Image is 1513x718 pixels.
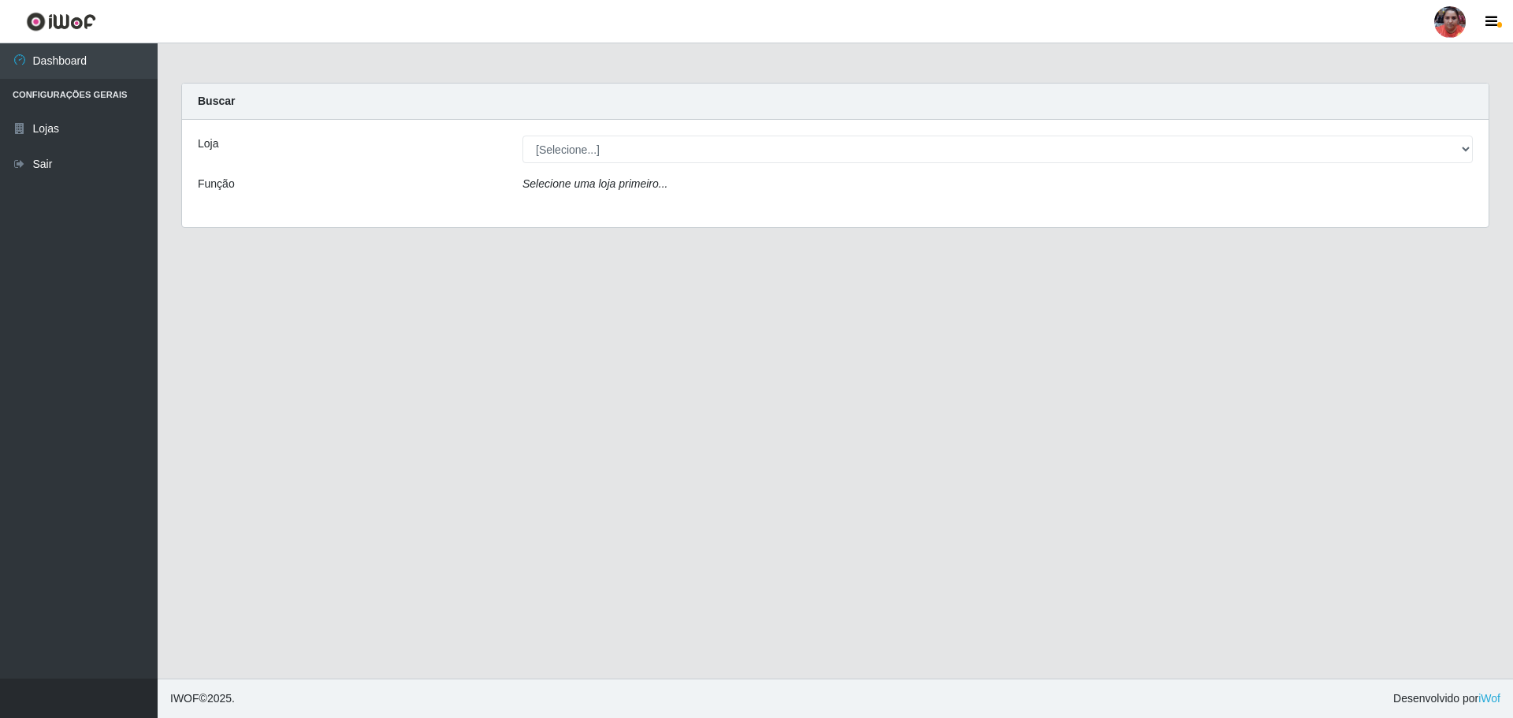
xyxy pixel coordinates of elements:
[198,95,235,107] strong: Buscar
[170,690,235,707] span: © 2025 .
[1478,692,1500,705] a: iWof
[170,692,199,705] span: IWOF
[522,177,667,190] i: Selecione uma loja primeiro...
[198,176,235,192] label: Função
[1393,690,1500,707] span: Desenvolvido por
[198,136,218,152] label: Loja
[26,12,96,32] img: CoreUI Logo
